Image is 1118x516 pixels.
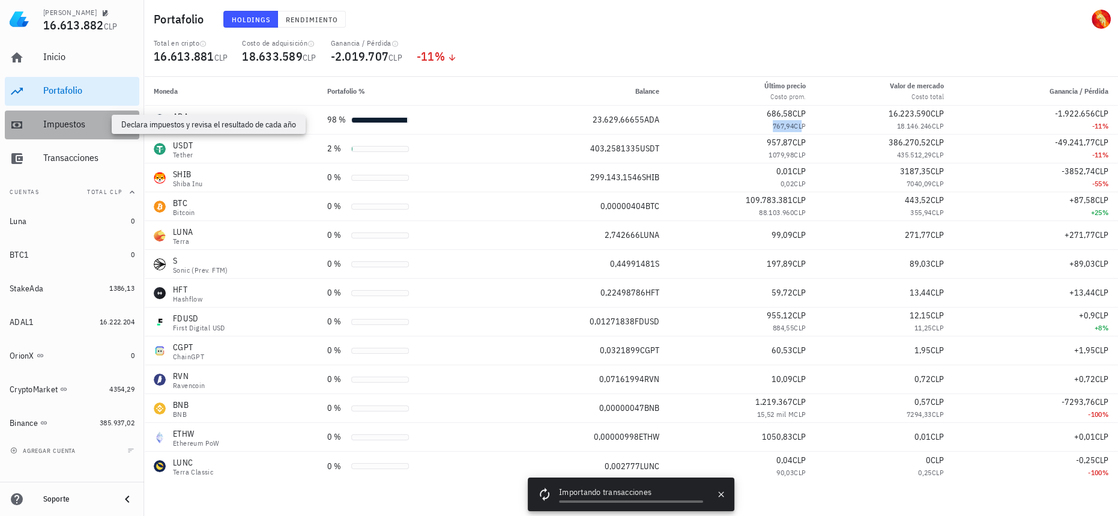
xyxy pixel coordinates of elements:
[910,208,931,217] span: 355,94
[1065,229,1095,240] span: +271,77
[931,137,944,148] span: CLP
[773,121,794,130] span: 767,94
[931,166,944,177] span: CLP
[1074,374,1095,384] span: +0,72
[417,50,457,62] div: -11
[318,77,504,106] th: Portafolio %: Sin ordenar. Pulse para ordenar de forma ascendente.
[1095,396,1108,407] span: CLP
[953,77,1118,106] th: Ganancia / Pérdida: Sin ordenar. Pulse para ordenar de forma ascendente.
[772,374,793,384] span: 10,09
[173,139,193,151] div: USDT
[931,431,944,442] span: CLP
[154,460,166,472] div: LUNC-icon
[173,168,203,180] div: SHIB
[1102,121,1108,130] span: %
[173,123,199,130] div: Cardano
[793,108,806,119] span: CLP
[173,226,193,238] div: LUNA
[327,114,346,126] div: 98 %
[793,195,806,205] span: CLP
[926,455,931,466] span: 0
[223,11,279,28] button: Holdings
[963,178,1108,190] div: -55
[793,229,806,240] span: CLP
[327,344,346,357] div: 0 %
[285,15,338,24] span: Rendimiento
[767,137,793,148] span: 957,87
[590,172,642,183] span: 299.143,1546
[278,11,346,28] button: Rendimiento
[963,408,1108,420] div: -100
[13,447,76,455] span: agregar cuenta
[1102,150,1108,159] span: %
[644,374,659,384] span: RVN
[242,38,316,48] div: Costo de adquisición
[100,418,134,427] span: 385.937,02
[154,38,228,48] div: Total en cripto
[772,229,793,240] span: 99,09
[635,87,659,96] span: Balance
[645,201,659,211] span: BTC
[931,310,944,321] span: CLP
[905,195,931,205] span: 443,52
[793,431,806,442] span: CLP
[1069,195,1095,205] span: +87,58
[590,316,635,327] span: 0,01271838
[910,258,931,269] span: 89,03
[173,151,193,159] div: Tether
[1076,455,1095,466] span: -0,25
[10,317,34,327] div: ADAL1
[1074,431,1095,442] span: +0,01
[600,287,645,298] span: 0,22498786
[764,91,806,102] div: Costo prom.
[794,121,806,130] span: CLP
[104,21,118,32] span: CLP
[1069,287,1095,298] span: +13,44
[173,209,195,216] div: Bitcoin
[154,229,166,241] div: LUNA-icon
[1062,166,1095,177] span: -3852,74
[43,51,134,62] div: Inicio
[173,382,205,389] div: Ravencoin
[173,180,203,187] div: Shiba Inu
[757,410,794,419] span: 15,52 mil M
[327,200,346,213] div: 0 %
[154,345,166,357] div: CGPT-icon
[173,469,213,476] div: Terra Classic
[914,374,931,384] span: 0,72
[173,111,199,123] div: ADA
[594,431,639,442] span: 0,00000998
[776,468,794,477] span: 90,03
[1102,410,1108,419] span: %
[154,316,166,328] div: FDUSD-icon
[154,374,166,386] div: RVN-icon
[963,467,1108,479] div: -100
[1050,87,1108,96] span: Ganancia / Pérdida
[793,166,806,177] span: CLP
[173,324,225,332] div: First Digital USD
[793,374,806,384] span: CLP
[173,370,205,382] div: RVN
[5,178,139,207] button: CuentasTotal CLP
[642,172,659,183] span: SHIB
[794,468,806,477] span: CLP
[794,150,806,159] span: CLP
[1074,345,1095,356] span: +1,95
[5,408,139,437] a: Binance 385.937,02
[600,345,640,356] span: 0,0321899
[10,384,58,395] div: CryptoMarket
[1062,396,1095,407] span: -7293,76
[772,345,793,356] span: 60,53
[5,308,139,336] a: ADAL1 16.222.204
[932,179,944,188] span: CLP
[1102,208,1108,217] span: %
[931,229,944,240] span: CLP
[1095,345,1108,356] span: CLP
[644,114,659,125] span: ADA
[1095,310,1108,321] span: CLP
[173,267,228,274] div: Sonic (prev. FTM)
[327,171,346,184] div: 0 %
[1095,258,1108,269] span: CLP
[907,179,932,188] span: 7040,09
[914,323,932,332] span: 11,25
